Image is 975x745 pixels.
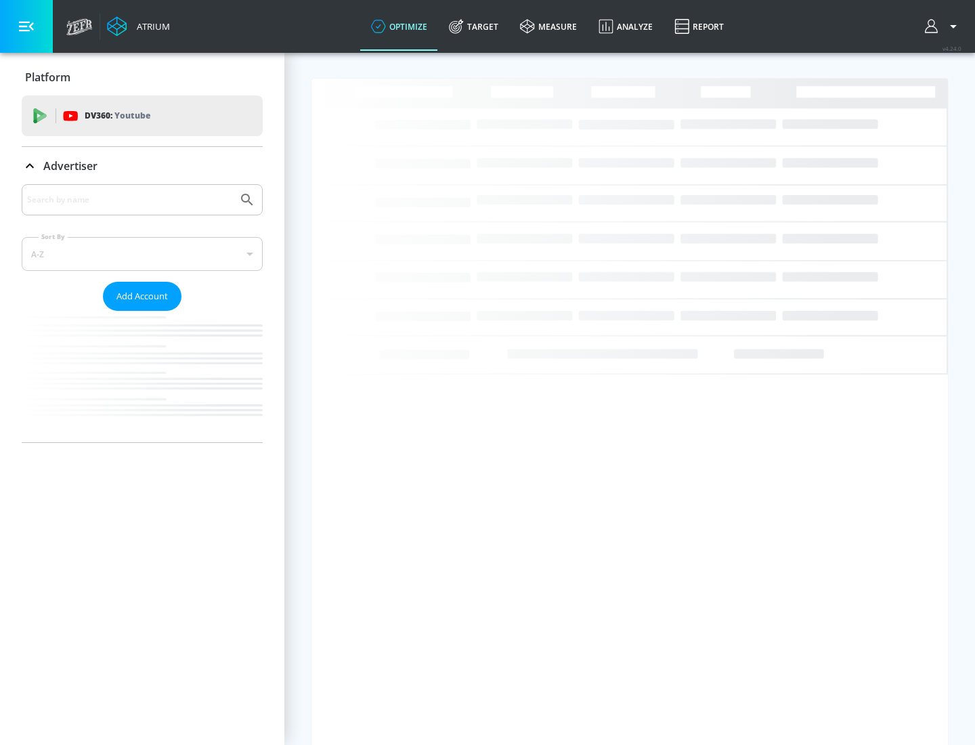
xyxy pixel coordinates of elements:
a: Analyze [588,2,664,51]
a: measure [509,2,588,51]
span: Add Account [116,289,168,304]
button: Add Account [103,282,181,311]
span: v 4.24.0 [942,45,961,52]
div: Advertiser [22,147,263,185]
a: Target [438,2,509,51]
a: Report [664,2,735,51]
div: Advertiser [22,184,263,442]
label: Sort By [39,232,68,241]
a: optimize [360,2,438,51]
input: Search by name [27,191,232,209]
div: Atrium [131,20,170,33]
p: Youtube [114,108,150,123]
a: Atrium [107,16,170,37]
div: DV360: Youtube [22,95,263,136]
div: A-Z [22,237,263,271]
p: Platform [25,70,70,85]
nav: list of Advertiser [22,311,263,442]
div: Platform [22,58,263,96]
p: Advertiser [43,158,97,173]
p: DV360: [85,108,150,123]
